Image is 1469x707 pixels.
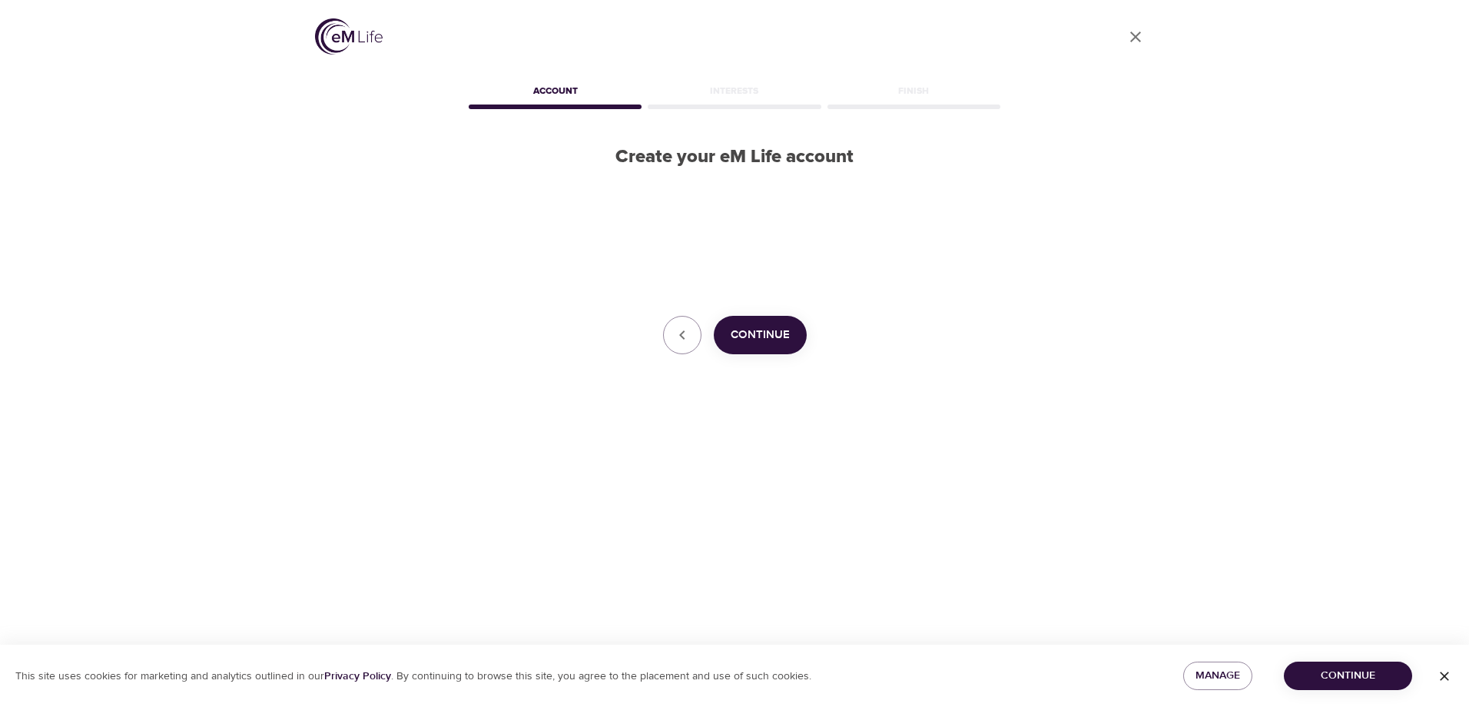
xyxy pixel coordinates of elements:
button: Manage [1183,662,1252,690]
button: Continue [714,316,807,354]
span: Manage [1195,666,1240,685]
span: Continue [731,325,790,345]
a: Privacy Policy [324,669,391,683]
h2: Create your eM Life account [466,146,1003,168]
a: close [1117,18,1154,55]
span: Continue [1296,666,1400,685]
button: Continue [1284,662,1412,690]
img: logo [315,18,383,55]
